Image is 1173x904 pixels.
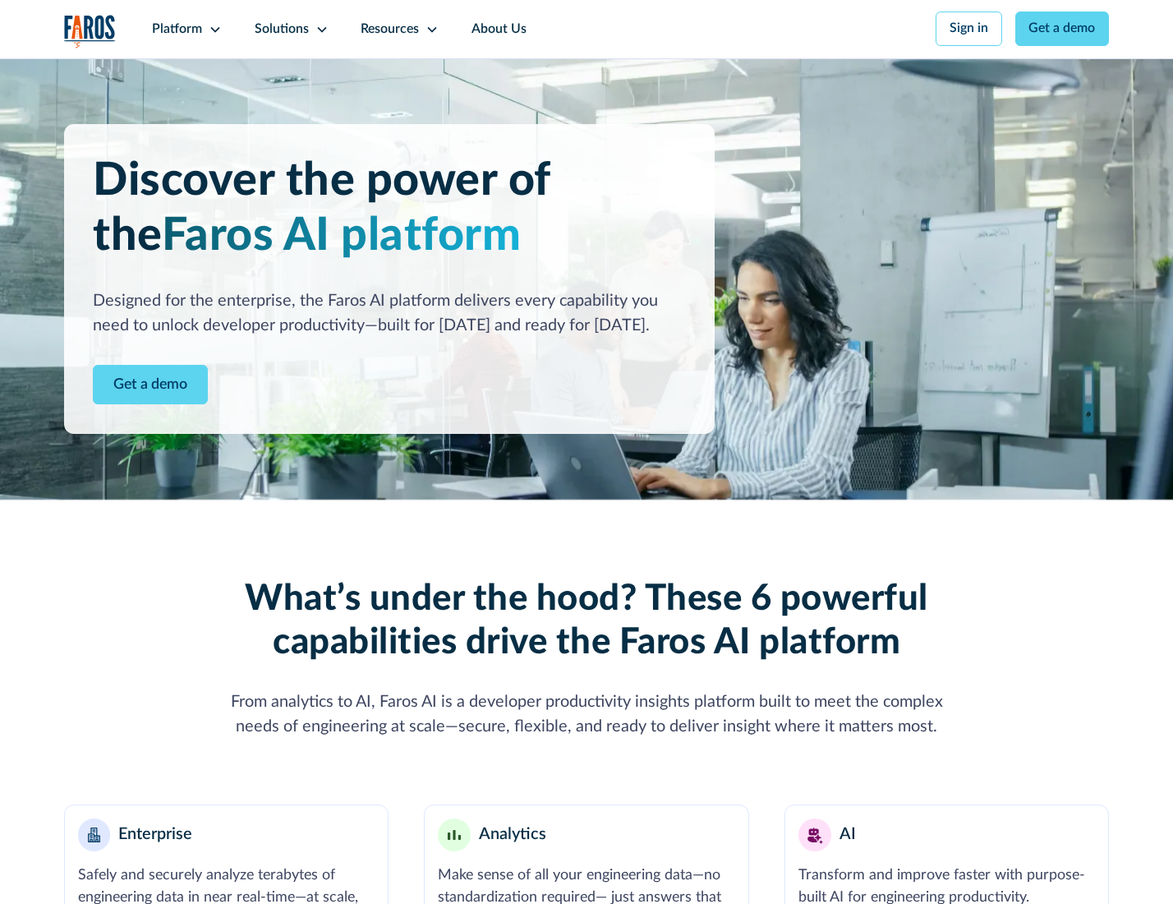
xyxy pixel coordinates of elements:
[93,289,685,339] div: Designed for the enterprise, the Faros AI platform delivers every capability you need to unlock d...
[211,578,963,664] h2: What’s under the hood? These 6 powerful capabilities drive the Faros AI platform
[448,830,461,841] img: Minimalist bar chart analytics icon
[802,822,827,847] img: AI robot or assistant icon
[162,213,522,259] span: Faros AI platform
[839,823,856,847] div: AI
[1015,12,1110,46] a: Get a demo
[479,823,546,847] div: Analytics
[88,828,101,842] img: Enterprise building blocks or structure icon
[93,154,685,264] h1: Discover the power of the
[64,15,117,48] a: home
[152,20,202,39] div: Platform
[118,823,192,847] div: Enterprise
[255,20,309,39] div: Solutions
[361,20,419,39] div: Resources
[211,690,963,740] div: From analytics to AI, Faros AI is a developer productivity insights platform built to meet the co...
[936,12,1002,46] a: Sign in
[64,15,117,48] img: Logo of the analytics and reporting company Faros.
[93,365,208,405] a: Contact Modal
